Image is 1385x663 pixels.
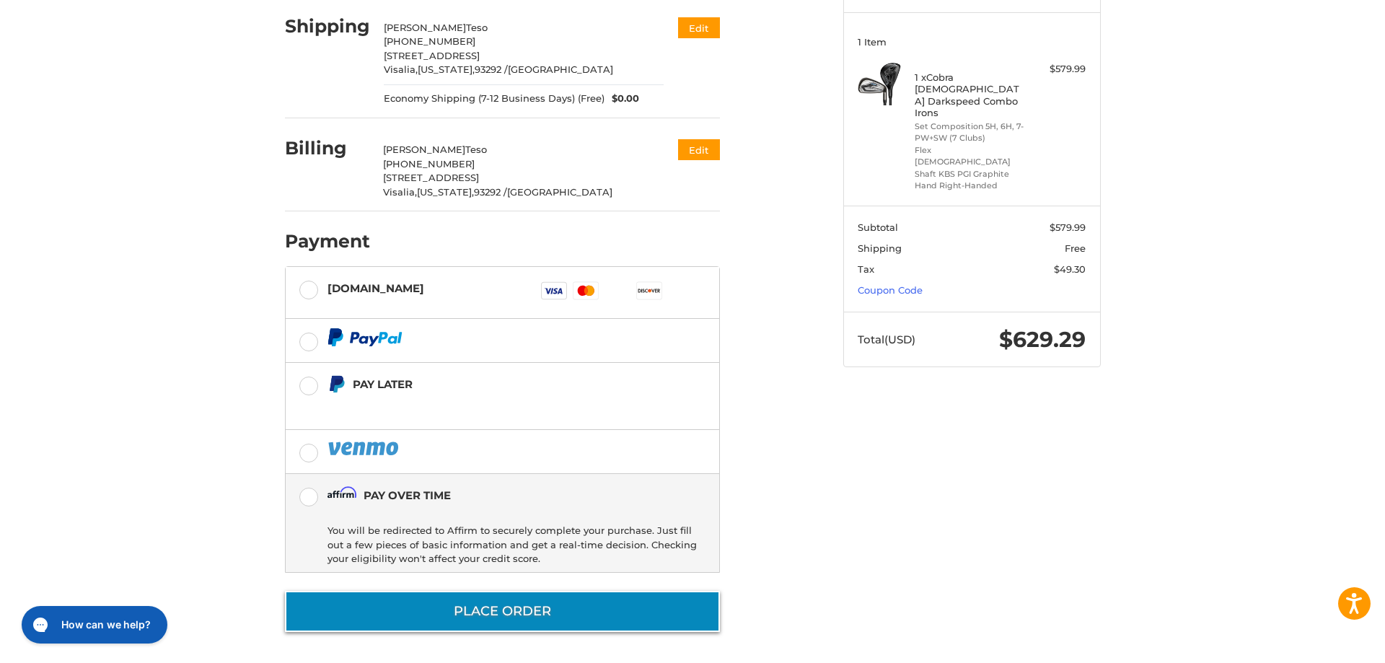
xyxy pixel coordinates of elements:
span: Free [1065,242,1086,254]
span: 93292 / [474,186,507,198]
button: Edit [678,17,720,38]
span: $49.30 [1054,263,1086,275]
div: You will be redirected to Affirm to securely complete your purchase. Just fill out a few pieces o... [327,517,698,572]
h2: Payment [285,230,370,253]
span: $579.99 [1050,221,1086,233]
h2: Shipping [285,15,370,38]
span: [US_STATE], [418,63,475,75]
a: Coupon Code [858,284,923,296]
span: [PHONE_NUMBER] [383,158,475,170]
span: Visalia, [384,63,418,75]
div: Pay over time [364,483,451,507]
img: Pay Later icon [327,375,346,393]
span: Visalia, [383,186,417,198]
span: [GEOGRAPHIC_DATA] [507,186,612,198]
span: Shipping [858,242,902,254]
h4: 1 x Cobra [DEMOGRAPHIC_DATA] Darkspeed Combo Irons [915,71,1025,118]
span: [PERSON_NAME] [383,144,465,155]
li: Set Composition 5H, 6H, 7-PW+SW (7 Clubs) [915,120,1025,144]
div: Pay Later [353,372,629,396]
span: Tax [858,263,874,275]
li: Flex [DEMOGRAPHIC_DATA] [915,144,1025,168]
span: [GEOGRAPHIC_DATA] [508,63,613,75]
button: Place Order [285,591,720,632]
span: [STREET_ADDRESS] [384,50,480,61]
li: Shaft KBS PGI Graphite [915,168,1025,180]
div: $579.99 [1029,62,1086,76]
span: Total (USD) [858,333,915,346]
span: [STREET_ADDRESS] [383,172,479,183]
button: Edit [678,139,720,160]
h2: Billing [285,137,369,159]
h3: 1 Item [858,36,1086,48]
span: $629.29 [999,326,1086,353]
img: PayPal icon [327,328,403,346]
img: PayPal icon [327,439,401,457]
span: 93292 / [475,63,508,75]
iframe: Google Customer Reviews [1266,624,1385,663]
span: Economy Shipping (7-12 Business Days) (Free) [384,92,604,106]
span: $0.00 [604,92,639,106]
span: [PERSON_NAME] [384,22,466,33]
span: Teso [465,144,487,155]
span: [US_STATE], [417,186,474,198]
li: Hand Right-Handed [915,180,1025,192]
iframe: Gorgias live chat messenger [14,601,172,649]
div: [DOMAIN_NAME] [327,276,424,300]
span: [PHONE_NUMBER] [384,35,475,47]
iframe: PayPal Message 1 [327,399,629,412]
span: Subtotal [858,221,898,233]
img: Affirm icon [327,486,356,504]
span: Teso [466,22,488,33]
